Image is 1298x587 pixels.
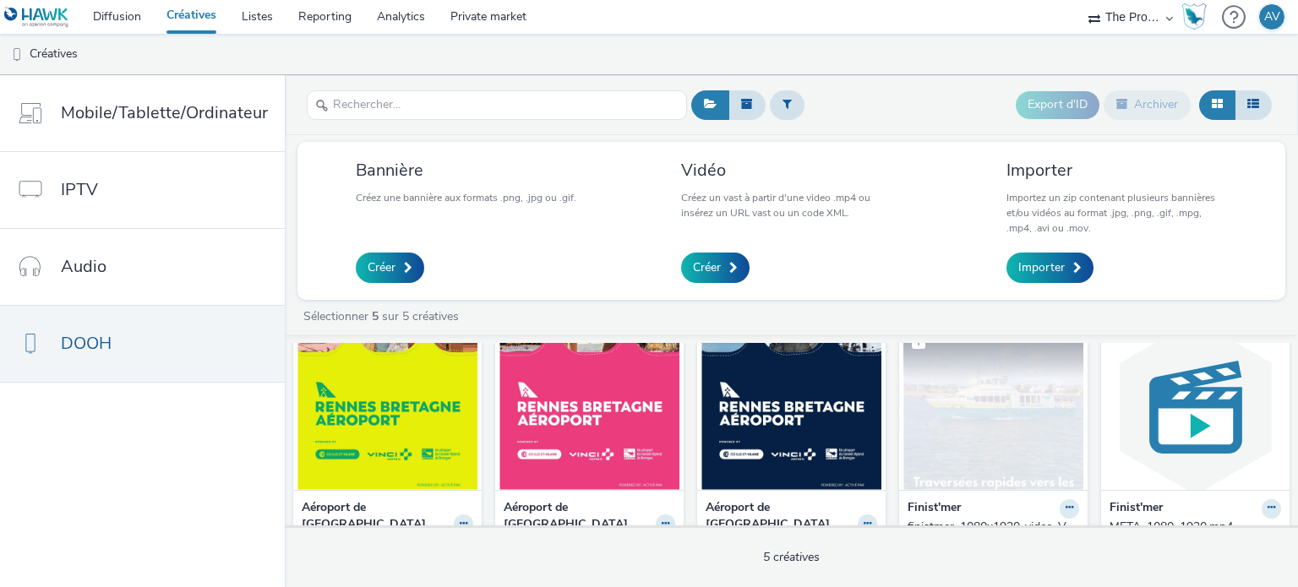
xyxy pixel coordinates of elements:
[681,159,903,182] h3: Vidéo
[356,190,576,205] p: Créez une bannière aux formats .png, .jpg ou .gif.
[1104,90,1191,119] button: Archiver
[1006,159,1228,182] h3: Importer
[903,325,1083,490] img: finistmer_1080x1920_video_V2.mp4 visual
[302,499,450,534] strong: Aéroport de [GEOGRAPHIC_DATA]
[1110,519,1274,535] div: META_1080_1920.mp4
[1181,3,1207,30] img: Hawk Academy
[8,46,25,63] img: dooh
[504,499,652,534] strong: Aéroport de [GEOGRAPHIC_DATA]
[356,159,576,182] h3: Bannière
[1264,4,1280,30] div: AV
[356,253,424,283] a: Créer
[693,259,721,276] span: Créer
[1235,90,1272,119] button: Liste
[368,259,395,276] span: Créer
[681,190,903,220] p: Créez un vast à partir d'une video .mp4 ou insérez un URL vast ou un code XML.
[1105,325,1285,490] img: META_1080_1920.mp4 visual
[4,7,69,28] img: undefined Logo
[61,101,268,125] span: Mobile/Tablette/Ordinateur
[372,308,379,324] strong: 5
[681,253,750,283] a: Créer
[1110,519,1281,535] a: META_1080_1920.mp4
[61,177,98,202] span: IPTV
[908,499,961,519] strong: Finist'mer
[61,254,106,279] span: Audio
[307,90,687,120] input: Rechercher...
[499,325,679,490] img: story_aeroport-rennes_BARCELONE_AvecLogo visual
[763,549,820,565] span: 5 créatives
[302,308,466,324] a: Sélectionner sur 5 créatives
[1199,90,1235,119] button: Grille
[297,325,477,490] img: story_aeroport-rennes_AGADIR_AvecLogo visual
[701,325,881,490] img: story_aeroport-rennes_GENEVE_AvecLogo visual
[1181,3,1213,30] a: Hawk Academy
[1006,253,1093,283] a: Importer
[1018,259,1065,276] span: Importer
[908,519,1072,553] div: finistmer_1080x1920_video_V2.mp4
[1110,499,1163,519] strong: Finist'mer
[1006,190,1228,236] p: Importez un zip contenant plusieurs bannières et/ou vidéos au format .jpg, .png, .gif, .mpg, .mp4...
[1016,91,1099,118] button: Export d'ID
[908,519,1079,553] a: finistmer_1080x1920_video_V2.mp4
[61,331,112,356] span: DOOH
[706,499,854,534] strong: Aéroport de [GEOGRAPHIC_DATA]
